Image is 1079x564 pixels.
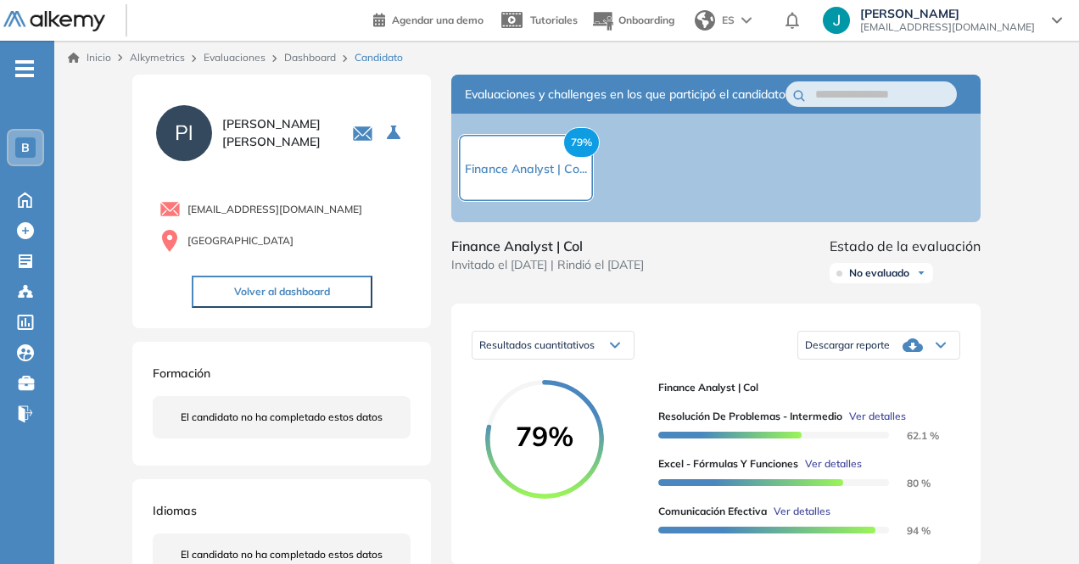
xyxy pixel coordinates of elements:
div: Widget de chat [994,483,1079,564]
button: Volver al dashboard [192,276,372,308]
span: Tutoriales [530,14,578,26]
img: Ícono de flecha [916,268,926,278]
span: 79% [485,422,604,450]
span: Idiomas [153,503,197,518]
span: ES [722,13,735,28]
button: Onboarding [591,3,674,39]
span: Invitado el [DATE] | Rindió el [DATE] [451,256,644,274]
iframe: Chat Widget [994,483,1079,564]
span: [EMAIL_ADDRESS][DOMAIN_NAME] [187,202,362,217]
button: Ver detalles [767,504,830,519]
button: Ver detalles [842,409,906,424]
span: Excel - Fórmulas y Funciones [658,456,798,472]
span: 94 % [886,524,931,537]
span: Formación [153,366,210,381]
span: Alkymetrics [130,51,185,64]
span: Finance Analyst | Col [658,380,947,395]
button: Ver detalles [798,456,862,472]
span: [PERSON_NAME] [860,7,1035,20]
span: Estado de la evaluación [830,236,981,256]
a: Evaluaciones [204,51,266,64]
span: [EMAIL_ADDRESS][DOMAIN_NAME] [860,20,1035,34]
span: Agendar una demo [392,14,484,26]
span: El candidato no ha completado estos datos [181,547,383,562]
a: Dashboard [284,51,336,64]
span: Ver detalles [805,456,862,472]
span: 79% [563,127,600,158]
span: Finance Analyst | Col [451,236,644,256]
span: B [21,141,30,154]
span: Ver detalles [774,504,830,519]
button: Seleccione la evaluación activa [380,118,411,148]
span: Ver detalles [849,409,906,424]
img: arrow [741,17,752,24]
span: Resultados cuantitativos [479,338,595,351]
span: 62.1 % [886,429,939,442]
a: Inicio [68,50,111,65]
span: [GEOGRAPHIC_DATA] [187,233,294,248]
span: Resolución de problemas - Intermedio [658,409,842,424]
span: Comunicación Efectiva [658,504,767,519]
span: [PERSON_NAME] [PERSON_NAME] [222,115,332,151]
span: Onboarding [618,14,674,26]
img: world [695,10,715,31]
span: Evaluaciones y challenges en los que participó el candidato [465,86,785,103]
i: - [15,67,34,70]
span: Candidato [355,50,403,65]
span: 80 % [886,477,931,489]
a: Agendar una demo [373,8,484,29]
img: Logo [3,11,105,32]
span: El candidato no ha completado estos datos [181,410,383,425]
span: Descargar reporte [805,338,890,352]
img: PROFILE_MENU_LOGO_USER [153,102,215,165]
span: No evaluado [849,266,909,280]
span: Finance Analyst | Co... [465,161,587,176]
